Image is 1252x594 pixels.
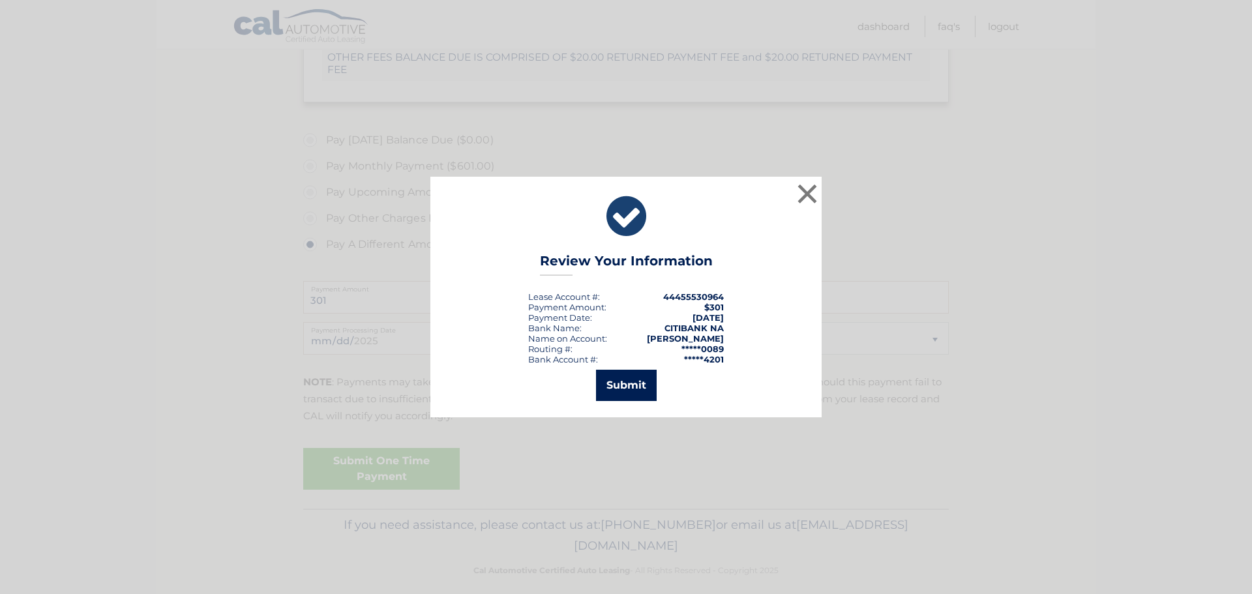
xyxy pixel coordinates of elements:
div: Bank Name: [528,323,582,333]
span: Payment Date [528,312,590,323]
strong: 44455530964 [663,291,724,302]
div: Payment Amount: [528,302,606,312]
div: : [528,312,592,323]
div: Bank Account #: [528,354,598,364]
span: [DATE] [693,312,724,323]
h3: Review Your Information [540,253,713,276]
div: Lease Account #: [528,291,600,302]
strong: CITIBANK NA [664,323,724,333]
div: Routing #: [528,344,573,354]
button: × [794,181,820,207]
button: Submit [596,370,657,401]
div: Name on Account: [528,333,607,344]
strong: [PERSON_NAME] [647,333,724,344]
span: $301 [704,302,724,312]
